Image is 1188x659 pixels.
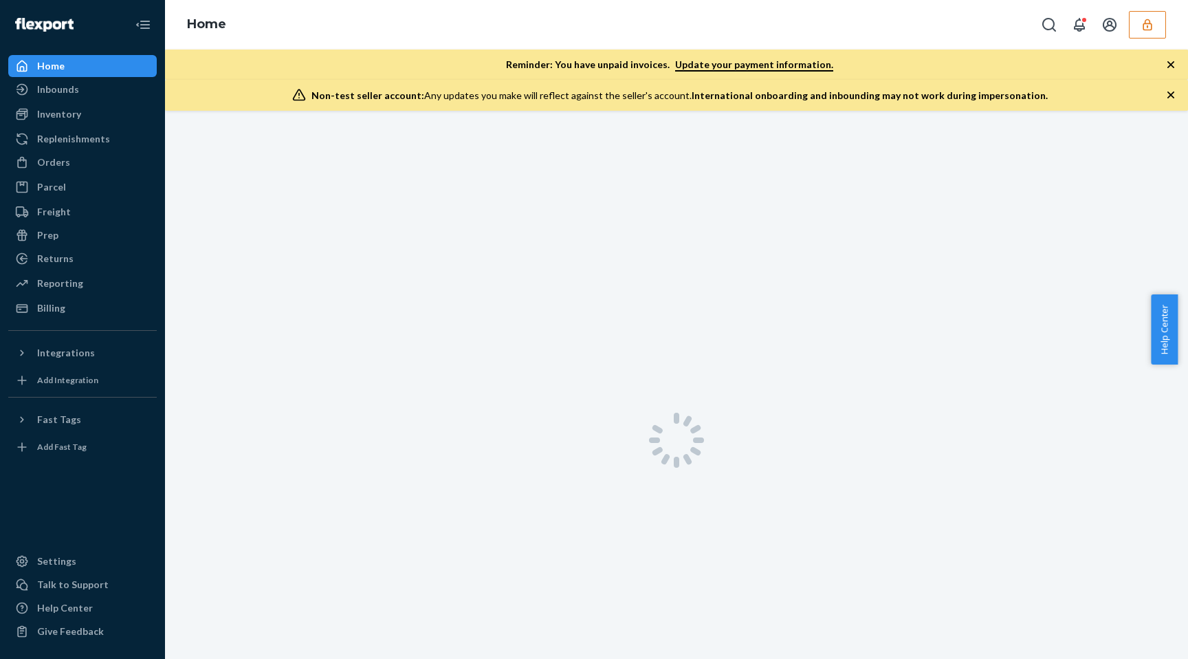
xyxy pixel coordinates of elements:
[37,601,93,615] div: Help Center
[187,17,226,32] a: Home
[8,78,157,100] a: Inbounds
[37,301,65,315] div: Billing
[8,176,157,198] a: Parcel
[8,409,157,431] button: Fast Tags
[8,128,157,150] a: Replenishments
[8,597,157,619] a: Help Center
[37,83,79,96] div: Inbounds
[8,224,157,246] a: Prep
[37,374,98,386] div: Add Integration
[37,132,110,146] div: Replenishments
[37,155,70,169] div: Orders
[8,248,157,270] a: Returns
[1096,11,1123,39] button: Open account menu
[311,89,424,101] span: Non-test seller account:
[37,346,95,360] div: Integrations
[8,550,157,572] a: Settings
[15,18,74,32] img: Flexport logo
[8,201,157,223] a: Freight
[37,625,104,638] div: Give Feedback
[37,413,81,426] div: Fast Tags
[37,107,81,121] div: Inventory
[1066,11,1093,39] button: Open notifications
[8,574,157,596] a: Talk to Support
[37,180,66,194] div: Parcel
[8,55,157,77] a: Home
[8,436,157,458] a: Add Fast Tag
[8,103,157,125] a: Inventory
[311,89,1048,102] div: Any updates you make will reflect against the seller's account.
[8,272,157,294] a: Reporting
[1151,294,1178,365] button: Help Center
[8,151,157,173] a: Orders
[37,59,65,73] div: Home
[37,205,71,219] div: Freight
[692,89,1048,101] span: International onboarding and inbounding may not work during impersonation.
[176,5,237,45] ol: breadcrumbs
[37,441,87,453] div: Add Fast Tag
[129,11,157,39] button: Close Navigation
[37,554,76,568] div: Settings
[1035,11,1063,39] button: Open Search Box
[8,297,157,319] a: Billing
[675,58,833,72] a: Update your payment information.
[37,252,74,266] div: Returns
[37,277,83,290] div: Reporting
[8,620,157,642] button: Give Feedback
[8,369,157,391] a: Add Integration
[37,228,58,242] div: Prep
[8,342,157,364] button: Integrations
[506,58,833,72] p: Reminder: You have unpaid invoices.
[37,578,109,592] div: Talk to Support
